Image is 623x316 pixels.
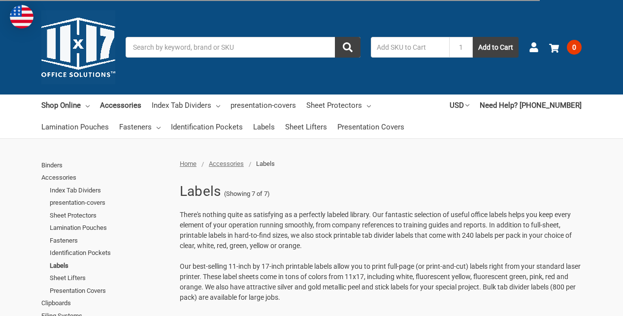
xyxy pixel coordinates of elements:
[371,37,449,58] input: Add SKU to Cart
[50,196,169,209] a: presentation-covers
[119,116,161,138] a: Fasteners
[41,159,169,172] a: Binders
[41,95,90,116] a: Shop Online
[152,95,220,116] a: Index Tab Dividers
[50,209,169,222] a: Sheet Protectors
[10,5,33,29] img: duty and tax information for United States
[50,234,169,247] a: Fasteners
[50,272,169,284] a: Sheet Lifters
[337,116,404,138] a: Presentation Covers
[224,189,270,199] span: (Showing 7 of 7)
[50,184,169,197] a: Index Tab Dividers
[171,116,243,138] a: Identification Pockets
[473,37,519,58] button: Add to Cart
[567,40,582,55] span: 0
[50,247,169,259] a: Identification Pockets
[549,34,582,60] a: 0
[209,160,244,167] a: Accessories
[230,95,296,116] a: presentation-covers
[126,37,361,58] input: Search by keyword, brand or SKU
[480,95,582,116] a: Need Help? [PHONE_NUMBER]
[180,211,572,250] span: There's nothing quite as satisfying as a perfectly labeled library. Our fantastic selection of us...
[50,221,169,234] a: Lamination Pouches
[256,160,275,167] span: Labels
[180,160,197,167] a: Home
[100,95,141,116] a: Accessories
[41,116,109,138] a: Lamination Pouches
[50,284,169,297] a: Presentation Covers
[450,95,469,116] a: USD
[41,10,115,84] img: 11x17.com
[180,262,581,301] span: Our best-selling 11-inch by 17-inch printable labels allow you to print full-page (or print-and-c...
[41,297,169,310] a: Clipboards
[41,171,169,184] a: Accessories
[180,179,221,204] h1: Labels
[306,95,371,116] a: Sheet Protectors
[285,116,327,138] a: Sheet Lifters
[253,116,275,138] a: Labels
[50,259,169,272] a: Labels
